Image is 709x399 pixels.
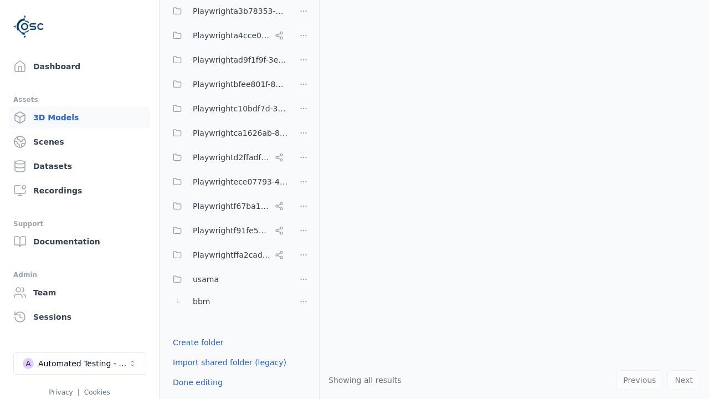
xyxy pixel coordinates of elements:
span: Playwrightca1626ab-8cec-4ddc-b85a-2f9392fe08d1 [193,126,288,140]
a: Dashboard [9,55,150,78]
a: Datasets [9,155,150,177]
span: Playwrightece07793-4743-4afe-b4fd-ce102ce0984b [193,175,288,188]
a: Documentation [9,231,150,253]
a: Scenes [9,131,150,153]
div: A [23,358,34,369]
span: Playwrightf91fe523-dd75-44f3-a953-451f6070cb42 [193,224,270,237]
button: Done editing [166,372,229,392]
span: Playwrightffa2cad8-0214-4c2f-a758-8e9593c5a37e [193,248,270,262]
button: Playwrighta4cce06a-a8e6-4c0d-bfc1-93e8d78d750a [166,24,288,47]
div: Automated Testing - Playwright [38,358,128,369]
span: Playwrightad9f1f9f-3e6a-4231-8f19-c506bf64a382 [193,53,288,66]
a: Create folder [173,337,224,348]
button: Playwrightffa2cad8-0214-4c2f-a758-8e9593c5a37e [166,244,288,266]
a: Cookies [84,388,110,396]
span: usama [193,273,219,286]
a: 3D Models [9,106,150,129]
button: Playwrightbfee801f-8be1-42a6-b774-94c49e43b650 [166,73,288,95]
a: Import shared folder (legacy) [173,357,286,368]
button: Playwrightca1626ab-8cec-4ddc-b85a-2f9392fe08d1 [166,122,288,144]
span: Playwrightbfee801f-8be1-42a6-b774-94c49e43b650 [193,78,288,91]
a: Privacy [49,388,73,396]
button: Select a workspace [13,352,146,375]
div: Support [13,217,146,231]
button: Create folder [166,332,230,352]
button: usama [166,268,288,290]
button: Playwrightd2ffadf0-c973-454c-8fcf-dadaeffcb802 [166,146,288,168]
a: Sessions [9,306,150,328]
button: bbm [166,290,288,313]
button: Playwrightf91fe523-dd75-44f3-a953-451f6070cb42 [166,219,288,242]
span: Playwrightf67ba199-386a-42d1-aebc-3b37e79c7296 [193,199,270,213]
span: Showing all results [328,376,402,385]
a: Recordings [9,180,150,202]
img: Logo [13,11,44,42]
span: Playwrighta4cce06a-a8e6-4c0d-bfc1-93e8d78d750a [193,29,270,42]
div: Assets [13,93,146,106]
button: Playwrightf67ba199-386a-42d1-aebc-3b37e79c7296 [166,195,288,217]
span: Playwrightc10bdf7d-35d9-4192-9c9c-05eee54e6e91 [193,102,288,115]
button: Playwrightece07793-4743-4afe-b4fd-ce102ce0984b [166,171,288,193]
span: Playwrighta3b78353-5999-46c5-9eab-70007203469a [193,4,288,18]
span: Playwrightd2ffadf0-c973-454c-8fcf-dadaeffcb802 [193,151,270,164]
span: bbm [193,295,210,308]
button: Import shared folder (legacy) [166,352,293,372]
button: Playwrightad9f1f9f-3e6a-4231-8f19-c506bf64a382 [166,49,288,71]
div: Admin [13,268,146,282]
button: Playwrightc10bdf7d-35d9-4192-9c9c-05eee54e6e91 [166,98,288,120]
a: Team [9,282,150,304]
span: | [78,388,80,396]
